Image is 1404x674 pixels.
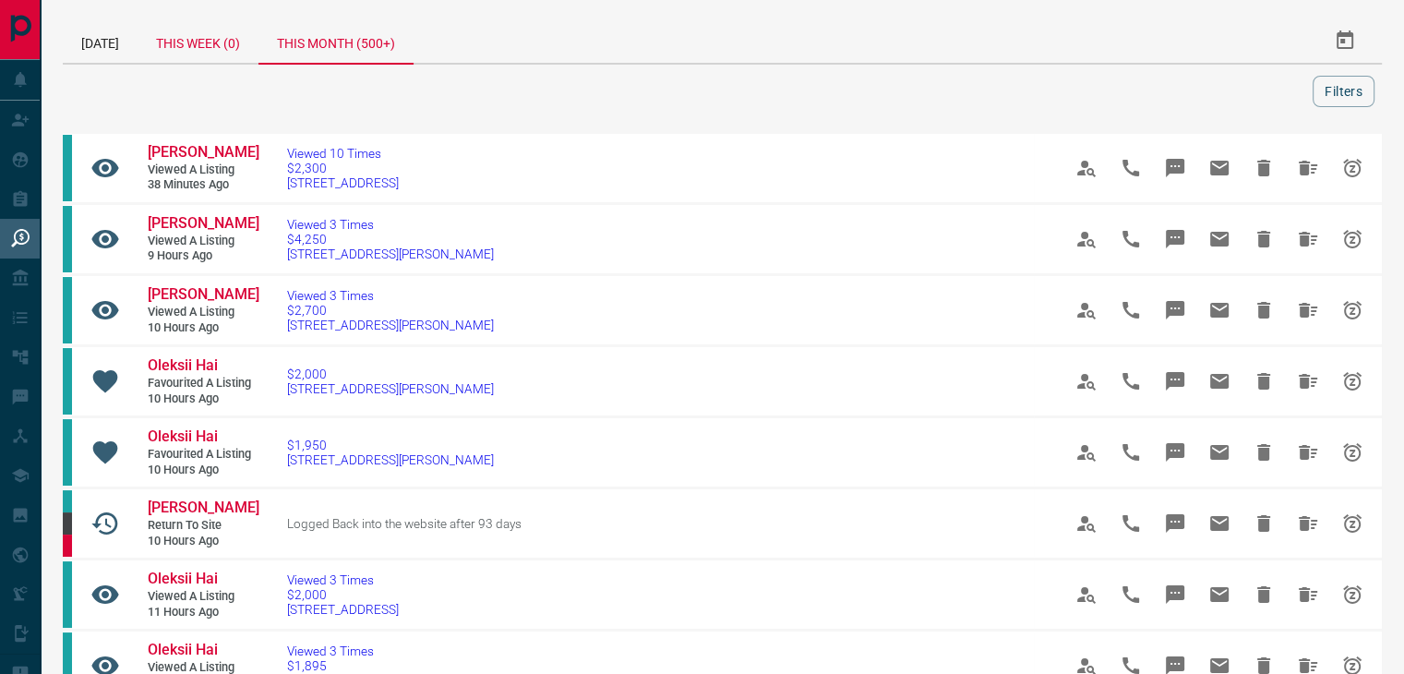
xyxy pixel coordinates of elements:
span: Hide All from Jose Danilo Diestro [1286,501,1330,546]
a: Oleksii Hai [148,356,258,376]
span: Message [1153,217,1197,261]
span: Snooze [1330,430,1374,475]
a: [PERSON_NAME] [148,499,258,518]
span: Viewed a Listing [148,234,258,249]
div: This Week (0) [138,18,258,63]
div: mrloft.ca [63,512,72,535]
div: [DATE] [63,18,138,63]
span: [PERSON_NAME] [148,143,259,161]
span: Call [1109,288,1153,332]
span: Viewed 3 Times [287,288,494,303]
a: Oleksii Hai [148,641,258,660]
a: $2,000[STREET_ADDRESS][PERSON_NAME] [287,367,494,396]
span: Snooze [1330,572,1374,617]
a: [PERSON_NAME] [148,214,258,234]
span: Hide All from Oleksii Hai [1286,359,1330,403]
span: Message [1153,572,1197,617]
span: View Profile [1064,572,1109,617]
span: 11 hours ago [148,605,258,620]
div: condos.ca [63,206,72,272]
span: Viewed 3 Times [287,644,399,658]
div: condos.ca [63,348,72,415]
span: View Profile [1064,430,1109,475]
span: $2,000 [287,367,494,381]
span: $2,700 [287,303,494,318]
span: Snooze [1330,359,1374,403]
a: Viewed 3 Times$2,000[STREET_ADDRESS] [287,572,399,617]
a: Viewed 10 Times$2,300[STREET_ADDRESS] [287,146,399,190]
a: Viewed 3 Times$4,250[STREET_ADDRESS][PERSON_NAME] [287,217,494,261]
span: Call [1109,359,1153,403]
a: [PERSON_NAME] [148,143,258,162]
button: Select Date Range [1323,18,1367,63]
span: View Profile [1064,501,1109,546]
span: Email [1197,430,1242,475]
a: Oleksii Hai [148,570,258,589]
span: Snooze [1330,217,1374,261]
div: condos.ca [63,490,72,512]
span: Oleksii Hai [148,570,218,587]
a: [PERSON_NAME] [148,285,258,305]
span: Call [1109,146,1153,190]
span: Hide All from David Stol [1286,288,1330,332]
span: Oleksii Hai [148,427,218,445]
span: Hide [1242,430,1286,475]
span: [STREET_ADDRESS] [287,602,399,617]
span: $2,000 [287,587,399,602]
span: Hide All from Rama NDAO [1286,146,1330,190]
span: Hide [1242,501,1286,546]
span: Viewed a Listing [148,589,258,605]
span: [PERSON_NAME] [148,499,259,516]
span: Hide [1242,359,1286,403]
span: Message [1153,146,1197,190]
span: Call [1109,217,1153,261]
span: Snooze [1330,288,1374,332]
span: Viewed a Listing [148,305,258,320]
span: Email [1197,217,1242,261]
span: $1,950 [287,438,494,452]
a: Oleksii Hai [148,427,258,447]
span: View Profile [1064,217,1109,261]
span: Oleksii Hai [148,356,218,374]
span: Call [1109,430,1153,475]
span: Return to Site [148,518,258,534]
span: Viewed a Listing [148,162,258,178]
span: [STREET_ADDRESS][PERSON_NAME] [287,381,494,396]
span: $4,250 [287,232,494,247]
span: Hide All from Oleksii Hai [1286,430,1330,475]
span: Email [1197,359,1242,403]
span: Message [1153,359,1197,403]
span: [PERSON_NAME] [148,214,259,232]
span: Oleksii Hai [148,641,218,658]
span: Hide [1242,572,1286,617]
span: 10 hours ago [148,391,258,407]
span: [STREET_ADDRESS] [287,175,399,190]
span: 10 hours ago [148,320,258,336]
span: Call [1109,501,1153,546]
span: 10 hours ago [148,534,258,549]
span: Email [1197,288,1242,332]
span: Snooze [1330,146,1374,190]
a: Viewed 3 Times$2,700[STREET_ADDRESS][PERSON_NAME] [287,288,494,332]
span: Hide [1242,288,1286,332]
span: Hide [1242,217,1286,261]
span: Email [1197,572,1242,617]
span: Hide [1242,146,1286,190]
div: property.ca [63,535,72,557]
span: Viewed 10 Times [287,146,399,161]
span: 10 hours ago [148,463,258,478]
a: $1,950[STREET_ADDRESS][PERSON_NAME] [287,438,494,467]
span: Message [1153,288,1197,332]
span: Email [1197,501,1242,546]
span: View Profile [1064,146,1109,190]
span: [PERSON_NAME] [148,285,259,303]
span: [STREET_ADDRESS][PERSON_NAME] [287,318,494,332]
span: Call [1109,572,1153,617]
span: Logged Back into the website after 93 days [287,516,522,531]
span: View Profile [1064,288,1109,332]
div: condos.ca [63,135,72,201]
span: $2,300 [287,161,399,175]
div: condos.ca [63,561,72,628]
div: condos.ca [63,419,72,486]
span: [STREET_ADDRESS][PERSON_NAME] [287,247,494,261]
